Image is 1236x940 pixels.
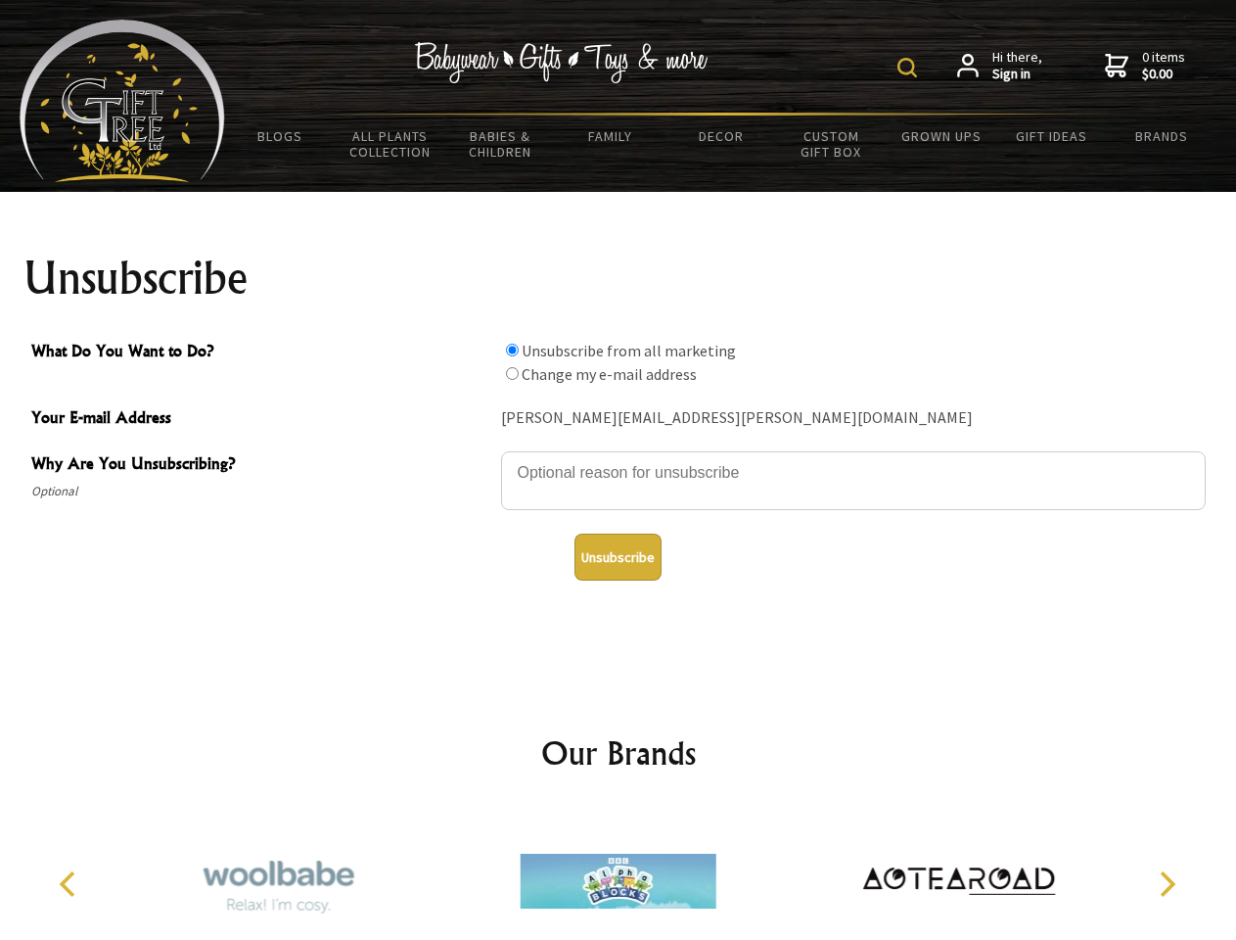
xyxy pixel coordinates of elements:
[20,20,225,182] img: Babyware - Gifts - Toys and more...
[522,341,736,360] label: Unsubscribe from all marketing
[574,534,662,581] button: Unsubscribe
[992,49,1042,83] span: Hi there,
[522,364,697,384] label: Change my e-mail address
[225,116,336,157] a: BLOGS
[39,729,1198,776] h2: Our Brands
[506,367,519,380] input: What Do You Want to Do?
[501,403,1206,434] div: [PERSON_NAME][EMAIL_ADDRESS][PERSON_NAME][DOMAIN_NAME]
[897,58,917,77] img: product search
[31,339,491,367] span: What Do You Want to Do?
[776,116,887,172] a: Custom Gift Box
[23,255,1213,302] h1: Unsubscribe
[445,116,556,172] a: Babies & Children
[1107,116,1217,157] a: Brands
[1142,66,1185,83] strong: $0.00
[31,405,491,434] span: Your E-mail Address
[415,42,709,83] img: Babywear - Gifts - Toys & more
[31,480,491,503] span: Optional
[957,49,1042,83] a: Hi there,Sign in
[31,451,491,480] span: Why Are You Unsubscribing?
[1142,48,1185,83] span: 0 items
[1145,863,1188,906] button: Next
[501,451,1206,510] textarea: Why Are You Unsubscribing?
[336,116,446,172] a: All Plants Collection
[665,116,776,157] a: Decor
[556,116,666,157] a: Family
[1105,49,1185,83] a: 0 items$0.00
[886,116,996,157] a: Grown Ups
[49,863,92,906] button: Previous
[992,66,1042,83] strong: Sign in
[506,344,519,356] input: What Do You Want to Do?
[996,116,1107,157] a: Gift Ideas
